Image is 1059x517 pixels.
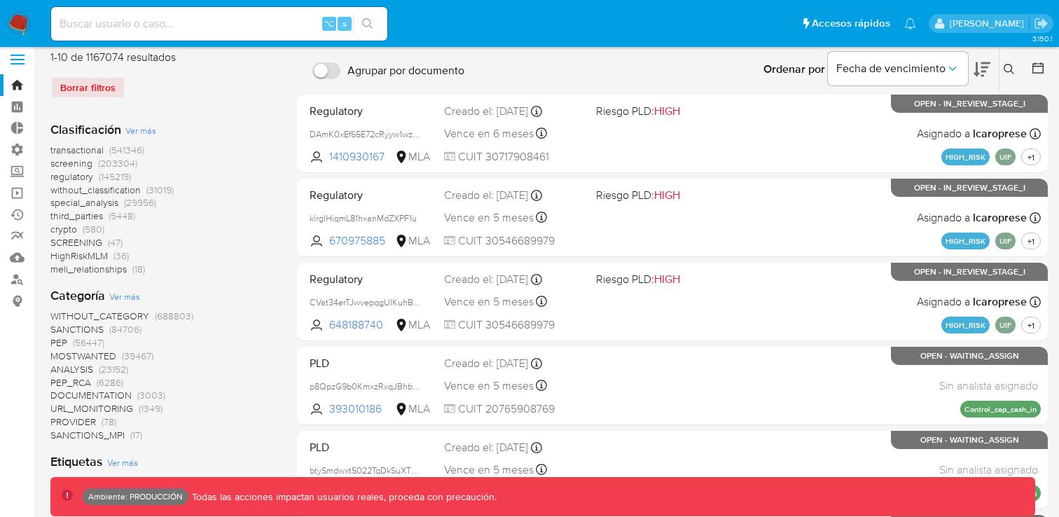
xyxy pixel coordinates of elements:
span: Accesos rápidos [812,16,890,31]
button: search-icon [353,14,382,34]
a: Salir [1034,16,1048,31]
p: Todas las acciones impactan usuarios reales, proceda con precaución. [188,490,497,504]
span: s [342,17,347,30]
input: Buscar usuario o caso... [51,15,387,33]
p: Ambiente: PRODUCCIÓN [88,494,183,499]
p: elkin.mantilla@mercadolibre.com.co [950,17,1029,30]
span: ⌥ [324,17,334,30]
a: Notificaciones [904,18,916,29]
